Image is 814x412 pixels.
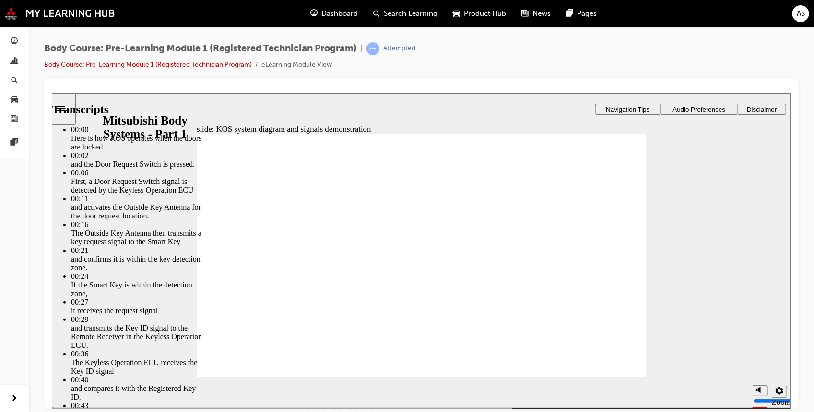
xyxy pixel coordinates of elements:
[361,43,363,54] span: |
[446,4,514,23] a: car-iconProduct Hub
[11,138,18,147] span: pages-icon
[374,8,380,20] span: search-icon
[384,8,438,19] span: Search Learning
[366,42,379,55] span: learningRecordVerb_ATTEMPT-icon
[44,43,357,54] span: Body Course: Pre-Learning Module 1 (Registered Technician Program)
[311,8,318,20] span: guage-icon
[522,8,529,20] span: news-icon
[11,393,18,405] span: next-icon
[19,291,153,308] div: and compares it with the Registered Key ID.
[5,7,115,20] img: mmal
[559,4,605,23] a: pages-iconPages
[578,8,597,19] span: Pages
[19,308,153,317] div: 00:43
[566,8,574,20] span: pages-icon
[11,57,18,66] span: chart-icon
[514,4,559,23] a: news-iconNews
[261,59,332,70] li: eLearning Module View
[453,8,460,20] span: car-icon
[533,8,551,19] span: News
[11,37,18,46] span: guage-icon
[464,8,507,19] span: Product Hub
[19,282,153,291] div: 00:40
[44,60,252,69] a: Body Course: Pre-Learning Module 1 (Registered Technician Program)
[11,76,18,85] span: search-icon
[792,5,809,22] button: AS
[366,4,446,23] a: search-iconSearch Learning
[11,115,18,124] span: news-icon
[383,44,415,53] div: Attempted
[303,4,366,23] a: guage-iconDashboard
[797,8,805,19] span: AS
[11,96,18,104] span: car-icon
[322,8,358,19] span: Dashboard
